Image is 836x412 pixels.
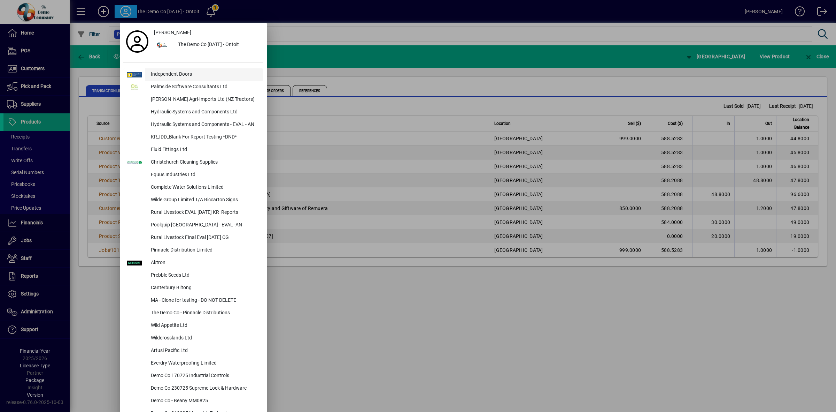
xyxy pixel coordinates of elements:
button: Fluid Fittings Ltd [123,144,263,156]
div: Everdry Waterproofing Limited [145,357,263,370]
div: The Demo Co - Pinnacle Distributions [145,307,263,320]
button: Demo Co - Beany MM0825 [123,395,263,407]
a: Profile [123,35,151,48]
div: [PERSON_NAME] Agri-Imports Ltd (NZ Tractors) [145,93,263,106]
button: Demo Co 170725 Industrial Controls [123,370,263,382]
div: Rural Livestock FInal Eval [DATE] CG [145,232,263,244]
div: Demo Co - Beany MM0825 [145,395,263,407]
button: Hydraulic Systems and Components Ltd [123,106,263,119]
button: Complete Water Solutions Limited [123,181,263,194]
button: Palmside Software Consultants Ltd [123,81,263,93]
div: Wild Appetite Ltd [145,320,263,332]
div: Equus Industries Ltd [145,169,263,181]
button: [PERSON_NAME] Agri-Imports Ltd (NZ Tractors) [123,93,263,106]
div: Rural Livestock EVAL [DATE] KR_Reports [145,207,263,219]
button: Wild Appetite Ltd [123,320,263,332]
button: Aktron [123,257,263,269]
div: Canterbury Biltong [145,282,263,294]
button: Wilde Group Limited T/A Riccarton Signs [123,194,263,207]
button: Christchurch Cleaning Supplies [123,156,263,169]
div: Poolquip [GEOGRAPHIC_DATA] - EVAL -AN [145,219,263,232]
div: Pinnacle Distribution Limited [145,244,263,257]
div: Aktron [145,257,263,269]
div: Artusi Pacific Ltd [145,345,263,357]
div: Wilde Group Limited T/A Riccarton Signs [145,194,263,207]
div: Prebble Seeds Ltd [145,269,263,282]
button: Rural Livestock EVAL [DATE] KR_Reports [123,207,263,219]
button: Canterbury Biltong [123,282,263,294]
button: Demo Co 230725 Supreme Lock & Hardware [123,382,263,395]
div: Independent Doors [145,68,263,81]
button: Prebble Seeds Ltd [123,269,263,282]
div: Demo Co 230725 Supreme Lock & Hardware [145,382,263,395]
button: MA - Clone for testing - DO NOT DELETE [123,294,263,307]
button: Wildcrosslands Ltd [123,332,263,345]
button: Pinnacle Distribution Limited [123,244,263,257]
button: The Demo Co - Pinnacle Distributions [123,307,263,320]
div: Christchurch Cleaning Supplies [145,156,263,169]
a: [PERSON_NAME] [151,26,263,39]
div: Demo Co 170725 Industrial Controls [145,370,263,382]
div: Wildcrosslands Ltd [145,332,263,345]
div: Complete Water Solutions Limited [145,181,263,194]
div: KR_IDD_Blank For Report Testing *DND* [145,131,263,144]
div: MA - Clone for testing - DO NOT DELETE [145,294,263,307]
button: Hydraulic Systems and Components - EVAL - AN [123,119,263,131]
button: Rural Livestock FInal Eval [DATE] CG [123,232,263,244]
button: Equus Industries Ltd [123,169,263,181]
button: Artusi Pacific Ltd [123,345,263,357]
div: Hydraulic Systems and Components - EVAL - AN [145,119,263,131]
div: Hydraulic Systems and Components Ltd [145,106,263,119]
div: Fluid Fittings Ltd [145,144,263,156]
button: The Demo Co [DATE] - Ontoit [151,39,263,51]
button: KR_IDD_Blank For Report Testing *DND* [123,131,263,144]
button: Everdry Waterproofing Limited [123,357,263,370]
div: Palmside Software Consultants Ltd [145,81,263,93]
button: Poolquip [GEOGRAPHIC_DATA] - EVAL -AN [123,219,263,232]
span: [PERSON_NAME] [154,29,191,36]
div: The Demo Co [DATE] - Ontoit [172,39,263,51]
button: Independent Doors [123,68,263,81]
